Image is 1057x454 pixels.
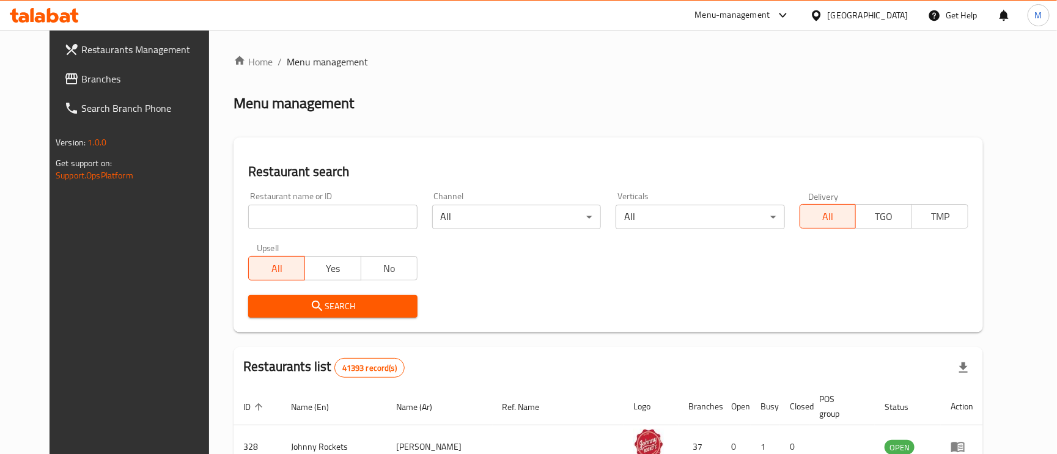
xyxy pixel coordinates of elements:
[941,388,983,425] th: Action
[695,8,770,23] div: Menu-management
[780,388,809,425] th: Closed
[721,388,751,425] th: Open
[54,93,226,123] a: Search Branch Phone
[248,256,305,280] button: All
[54,64,226,93] a: Branches
[257,244,279,252] label: Upsell
[248,163,968,181] h2: Restaurant search
[366,260,413,277] span: No
[805,208,852,225] span: All
[291,400,345,414] span: Name (En)
[751,388,780,425] th: Busy
[87,134,106,150] span: 1.0.0
[243,400,267,414] span: ID
[56,134,86,150] span: Version:
[396,400,448,414] span: Name (Ar)
[278,54,282,69] li: /
[885,400,924,414] span: Status
[361,256,418,280] button: No
[912,204,968,229] button: TMP
[800,204,856,229] button: All
[855,204,912,229] button: TGO
[1035,9,1042,22] span: M
[335,362,404,374] span: 41393 record(s)
[56,167,133,183] a: Support.OpsPlatform
[248,295,417,318] button: Search
[432,205,601,229] div: All
[243,357,405,378] h2: Restaurants list
[679,388,721,425] th: Branches
[258,299,407,314] span: Search
[287,54,368,69] span: Menu management
[917,208,963,225] span: TMP
[949,353,978,383] div: Export file
[81,71,216,86] span: Branches
[81,101,216,115] span: Search Branch Phone
[503,400,556,414] span: Ref. Name
[248,205,417,229] input: Search for restaurant name or ID..
[828,9,908,22] div: [GEOGRAPHIC_DATA]
[54,35,226,64] a: Restaurants Management
[254,260,300,277] span: All
[616,205,784,229] div: All
[624,388,679,425] th: Logo
[304,256,361,280] button: Yes
[861,208,907,225] span: TGO
[56,155,112,171] span: Get support on:
[310,260,356,277] span: Yes
[81,42,216,57] span: Restaurants Management
[951,439,973,454] div: Menu
[334,358,405,378] div: Total records count
[234,93,354,113] h2: Menu management
[234,54,273,69] a: Home
[819,392,860,421] span: POS group
[808,192,839,200] label: Delivery
[234,54,983,69] nav: breadcrumb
